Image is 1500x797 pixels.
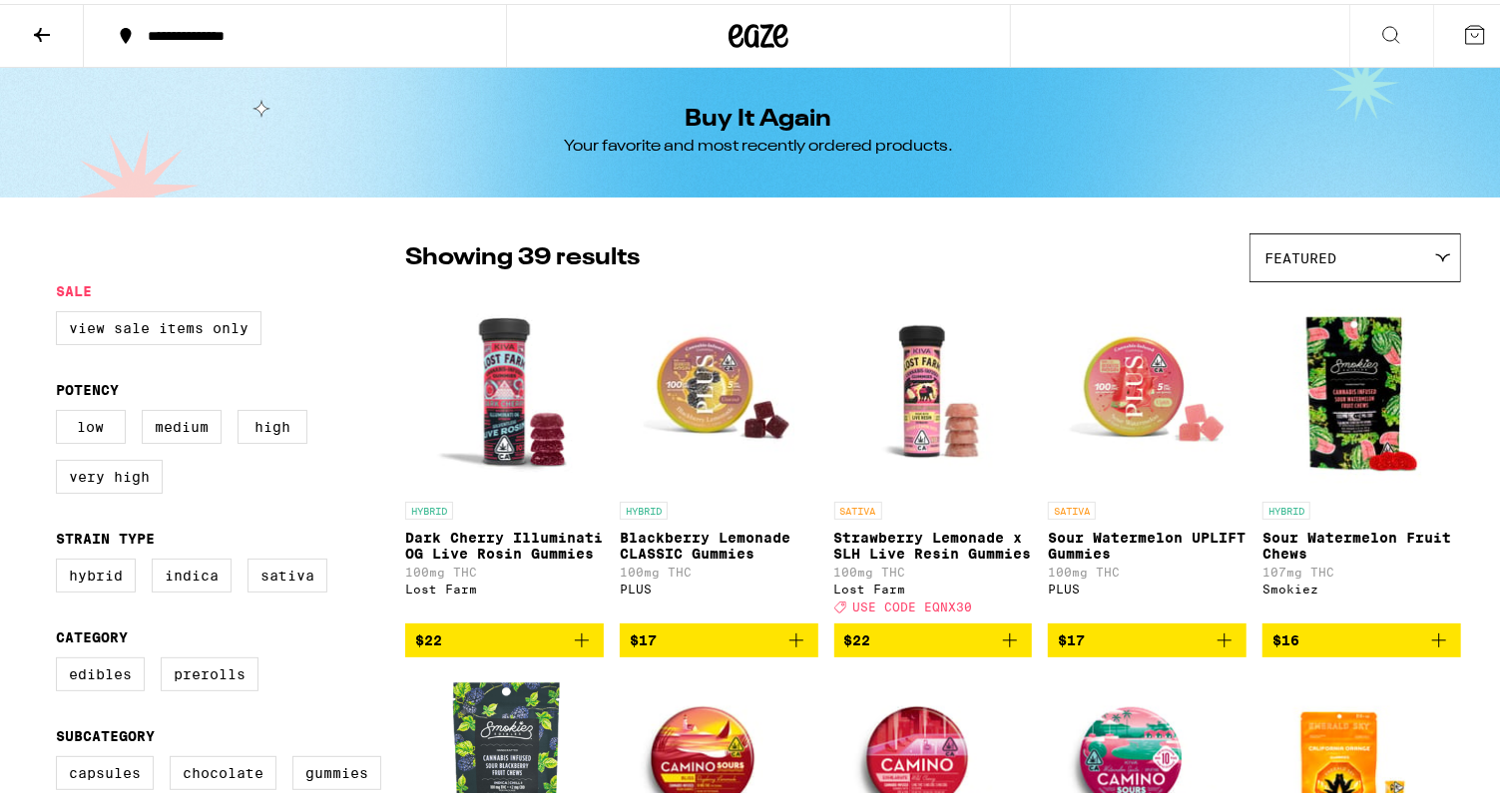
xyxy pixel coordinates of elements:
[620,562,818,575] p: 100mg THC
[1262,288,1461,619] a: Open page for Sour Watermelon Fruit Chews from Smokiez
[415,628,442,644] span: $22
[1058,628,1085,644] span: $17
[405,526,604,558] p: Dark Cherry Illuminati OG Live Rosin Gummies
[834,288,1033,619] a: Open page for Strawberry Lemonade x SLH Live Resin Gummies from Lost Farm
[834,619,1033,653] button: Add to bag
[152,555,232,589] label: Indica
[853,597,973,609] span: USE CODE EQNX30
[1262,498,1310,516] p: HYBRID
[56,307,261,341] label: View Sale Items Only
[292,752,381,786] label: Gummies
[1262,619,1461,653] button: Add to bag
[1048,579,1247,592] div: PLUS
[1048,498,1096,516] p: SATIVA
[620,498,668,516] p: HYBRID
[238,406,307,440] label: High
[834,288,1033,488] img: Lost Farm - Strawberry Lemonade x SLH Live Resin Gummies
[248,555,327,589] label: Sativa
[161,653,258,687] label: Prerolls
[834,526,1033,558] p: Strawberry Lemonade x SLH Live Resin Gummies
[834,579,1033,592] div: Lost Farm
[620,619,818,653] button: Add to bag
[834,498,882,516] p: SATIVA
[170,752,276,786] label: Chocolate
[620,288,818,488] img: PLUS - Blackberry Lemonade CLASSIC Gummies
[564,132,953,154] div: Your favorite and most recently ordered products.
[56,555,136,589] label: Hybrid
[56,752,154,786] label: Capsules
[834,562,1033,575] p: 100mg THC
[405,288,604,619] a: Open page for Dark Cherry Illuminati OG Live Rosin Gummies from Lost Farm
[405,288,604,488] img: Lost Farm - Dark Cherry Illuminati OG Live Rosin Gummies
[56,653,145,687] label: Edibles
[1048,619,1247,653] button: Add to bag
[620,579,818,592] div: PLUS
[56,527,155,543] legend: Strain Type
[620,526,818,558] p: Blackberry Lemonade CLASSIC Gummies
[1048,562,1247,575] p: 100mg THC
[56,378,119,394] legend: Potency
[405,498,453,516] p: HYBRID
[56,406,126,440] label: Low
[1262,526,1461,558] p: Sour Watermelon Fruit Chews
[620,288,818,619] a: Open page for Blackberry Lemonade CLASSIC Gummies from PLUS
[56,456,163,490] label: Very High
[1264,246,1336,262] span: Featured
[12,14,144,30] span: Hi. Need any help?
[630,628,657,644] span: $17
[1048,288,1247,488] img: PLUS - Sour Watermelon UPLIFT Gummies
[405,562,604,575] p: 100mg THC
[56,279,92,295] legend: Sale
[1272,628,1299,644] span: $16
[844,628,871,644] span: $22
[142,406,222,440] label: Medium
[686,104,832,128] h1: Buy It Again
[56,625,128,641] legend: Category
[1048,288,1247,619] a: Open page for Sour Watermelon UPLIFT Gummies from PLUS
[405,619,604,653] button: Add to bag
[1262,288,1461,488] img: Smokiez - Sour Watermelon Fruit Chews
[405,579,604,592] div: Lost Farm
[1262,579,1461,592] div: Smokiez
[56,724,155,740] legend: Subcategory
[1262,562,1461,575] p: 107mg THC
[1048,526,1247,558] p: Sour Watermelon UPLIFT Gummies
[405,237,640,271] p: Showing 39 results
